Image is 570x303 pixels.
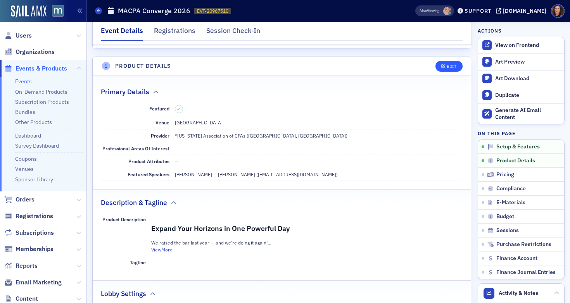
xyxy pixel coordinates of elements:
a: Organizations [4,48,55,56]
span: Product Attributes [128,158,169,164]
span: — [175,145,179,151]
span: [GEOGRAPHIC_DATA] [175,119,223,126]
a: Bundles [15,108,35,115]
span: Finance Journal Entries [496,269,556,276]
div: Edit [447,64,456,69]
span: Tagline [130,259,146,265]
a: Events & Products [4,64,67,73]
span: Featured Speakers [128,171,169,177]
a: Art Preview [478,54,564,70]
h4: Actions [478,27,502,34]
span: — [151,259,155,265]
span: Compliance [496,185,526,192]
a: Art Download [478,70,564,87]
a: Venues [15,165,34,172]
div: Art Download [495,75,560,82]
a: View on Frontend [478,37,564,53]
div: View on Frontend [495,42,560,49]
span: Product Details [496,157,535,164]
span: Purchase Restrictions [496,241,551,248]
span: EVT-20967510 [197,8,228,14]
span: — [175,158,179,164]
a: Memberships [4,245,54,253]
span: Finance Account [496,255,537,262]
div: Support [465,7,491,14]
a: Subscription Products [15,98,69,105]
span: Users [16,31,32,40]
button: Edit [435,61,462,72]
span: Events & Products [16,64,67,73]
span: Subscriptions [16,229,54,237]
h2: Primary Details [101,87,149,97]
strong: Expand Your Horizons in One Powerful Day [151,224,290,233]
div: [PERSON_NAME] [175,171,212,178]
div: Generate AI Email Content [495,107,560,121]
span: Content [16,294,38,303]
button: Generate AI Email Content [478,103,564,124]
a: Users [4,31,32,40]
img: SailAMX [52,5,64,17]
a: Dashboard [15,132,41,139]
a: Survey Dashboard [15,142,59,149]
div: Duplicate [495,92,560,99]
span: Memberships [16,245,54,253]
span: Orders [16,195,35,204]
a: Subscriptions [4,229,54,237]
div: Also [420,8,427,13]
h2: Description & Tagline [101,198,167,208]
button: ViewMore [151,246,173,253]
div: Registrations [154,26,195,40]
h4: On this page [478,130,565,137]
a: Events [15,78,32,85]
a: On-Demand Products [15,88,67,95]
span: Activity & Notes [499,289,538,297]
a: Registrations [4,212,53,220]
p: We raised the bar last year — and we’re doing it again! [151,239,461,246]
img: SailAMX [11,5,47,18]
a: Content [4,294,38,303]
span: Dee Sullivan [443,7,451,15]
span: Venue [155,119,169,126]
span: Email Marketing [16,278,62,287]
a: Other Products [15,119,52,126]
span: Setup & Features [496,143,540,150]
span: Profile [551,4,565,18]
a: Reports [4,262,38,270]
button: Duplicate [478,87,564,103]
div: Art Preview [495,59,560,65]
a: Coupons [15,155,37,162]
a: Email Marketing [4,278,62,287]
div: [PERSON_NAME] ([EMAIL_ADDRESS][DOMAIN_NAME]) [215,171,338,178]
span: Reports [16,262,38,270]
div: Session Check-In [206,26,260,40]
span: Featured [149,105,169,112]
h1: MACPA Converge 2026 [118,6,190,15]
a: Orders [4,195,35,204]
span: Registrations [16,212,53,220]
h4: Product Details [115,62,171,70]
span: Budget [496,213,514,220]
span: Viewing [420,8,439,14]
a: View Homepage [47,5,64,18]
span: Provider [151,133,169,139]
span: Sessions [496,227,519,234]
span: Organizations [16,48,55,56]
span: Professional Areas Of Interest [102,145,169,151]
h2: Lobby Settings [101,289,146,299]
button: [DOMAIN_NAME] [496,8,549,14]
div: Event Details [101,26,143,41]
div: [DOMAIN_NAME] [503,7,546,14]
span: Pricing [496,171,514,178]
span: Product Description [102,216,146,222]
span: *[US_STATE] Association of CPAs ([GEOGRAPHIC_DATA], [GEOGRAPHIC_DATA]) [175,133,347,139]
span: E-Materials [496,199,525,206]
a: Sponsor Library [15,176,53,183]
